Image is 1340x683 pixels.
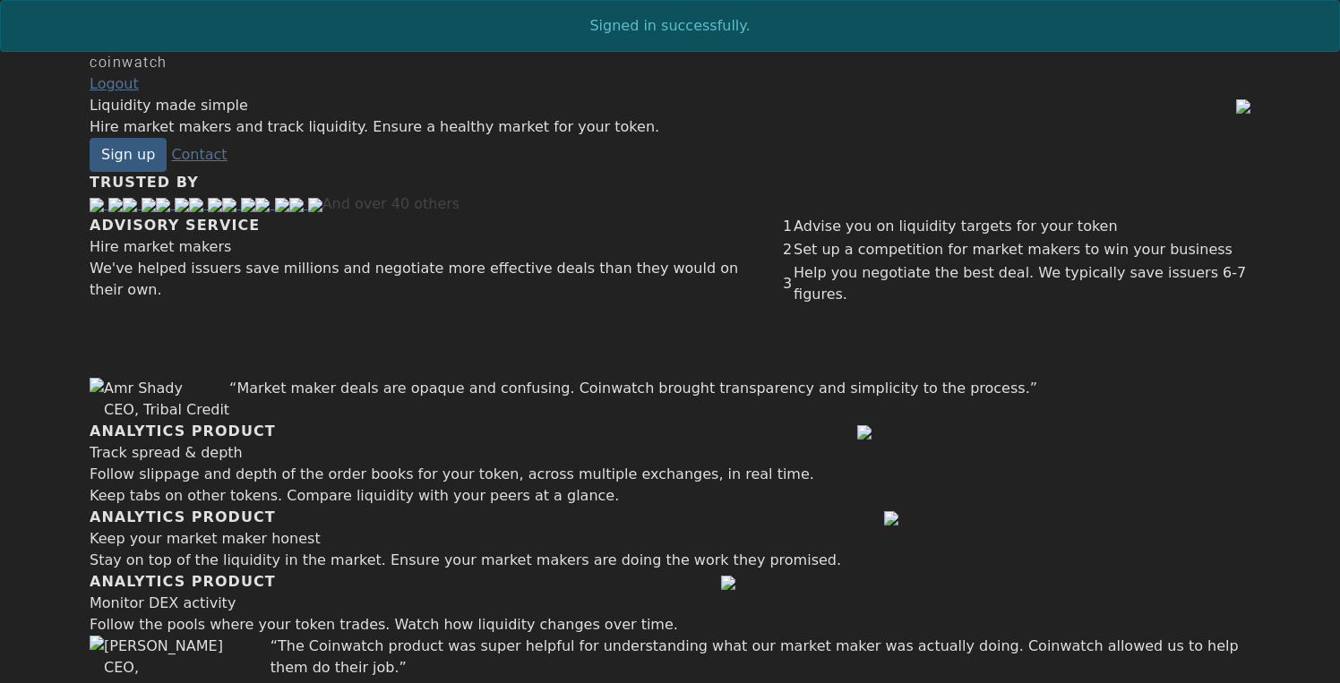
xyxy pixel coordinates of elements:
[90,485,814,507] div: Keep tabs on other tokens. Compare liquidity with your peers at a glance.
[90,550,841,571] div: Stay on top of the liquidity in the market. Ensure your market makers are doing the work they pro...
[90,593,678,614] div: Monitor DEX activity
[90,198,104,212] img: optimism_logo_white-8e9d63c5aa0537d6ed7b74258619fac69819c0c6c94301f7c1501b4ac9f51907.svg
[289,198,304,212] img: tribal_logo_white-f69c3bbc34aac9fc609d38c58a20bca1a072555966fa2d818f0e1e04fb31ba28.svg
[90,95,1236,116] div: Liquidity made simple
[90,236,739,258] div: Hire market makers
[783,273,792,295] div: 3
[308,198,322,212] img: tribal_logo-0cbe8a32ecb6ac2bd597b9391c241f72cd62864719316f1c7c5c0d0c345a2dfe.svg
[90,258,739,301] div: We've helped issuers save millions and negotiate more effective deals than they would on their own.
[222,198,236,212] img: ribbon_logo_white-7d3118bd2a84f99ee21985cd79419e7849142b0d5fcaac96e2d84ef1504fe7d8.svg
[322,193,460,215] div: And over 40 others
[208,198,222,212] img: blur_logo-7cea3b96a95eed002a0d7740b13be0ce912c2c80ab0ed123cd5647a5644bd41c.png
[175,198,189,212] img: avalanche_logo-d47eda9f781d77687dc3297d7507ed9fdc521410cbf92d830b3a44d6e619351b.svg
[90,75,139,92] a: Logout
[721,576,735,590] img: total_value_locked_chart-df5311699a076e05c00891f785e294ec1390fa603ba8f3fbfc46bf7f68dbddf8.png
[90,116,1236,138] div: Hire market makers and track liquidity. Ensure a healthy market for your token.
[104,399,229,421] div: CEO, Tribal Credit
[794,239,1233,260] div: Set up a competition for market makers to win your business
[90,52,1250,73] div: coinwatch
[108,198,123,212] img: optimism_logo-45edccc43eeef8237056d4bce0e8af2fabf0918eb6384f76487863878d78e385.svg
[90,378,104,421] img: amr_shady_headshot-46379dc3a98939006fa4f647827f79bed133d6fc030c263a633c5946bab6ac8e.jpg
[90,138,167,172] a: Sign up
[189,198,203,212] img: blur_logo_white-f377e42edadfc89704fff2a46a1cd43a6805c12a275f83f29a6fa53a9dfeac97.png
[1236,99,1250,114] img: header_image-4c536081b868ff06617a9745a70531a2ed2b6ca29358ffb98a39b63ccd39795a.png
[101,144,155,166] div: Sign up
[241,198,255,212] img: ribbon_logo-2bda4d9e05f3d8d624680de4677d105d19c0331173bb2b20ffda0e3f54d0370c.svg
[783,216,792,237] div: 1
[794,216,1118,237] div: Advise you on liquidity targets for your token
[90,508,276,525] span: ANALYTICS PRODUCT
[90,614,678,636] div: Follow the pools where your token trades. Watch how liquidity changes over time.
[156,198,170,212] img: avalanche_logo_white-2ca853a94117896677987424be7aa0dd4bca54619576b90e4f4e313a8702f4a9.svg
[142,198,156,212] img: celo_logo-f971a049c8cf92cecbe96191b0b8ea7fc2f43e3ccbd67d4013176a55fe4adc7a.svg
[90,528,841,550] div: Keep your market maker honest
[104,378,229,399] div: Amr Shady
[275,198,289,212] img: goldfinch_logo-f93c36be430a5cac8a6da42d4a977664074fb6fe99d1cfa7c9349f625d8bb581.svg
[783,239,792,260] div: 2
[229,378,1037,421] div: “Market maker deals are opaque and confusing. Coinwatch brought transparency and simplicity to th...
[90,573,276,590] span: ANALYTICS PRODUCT
[884,511,898,525] img: depth_chart-a1c0106d7d80a6fb94d08ba8d803c66f32329258543f0d8926200b6591e2d7de.png
[794,262,1250,305] div: Help you negotiate the best deal. We typically save issuers 6-7 figures.
[90,442,814,464] div: Track spread & depth
[104,636,271,657] div: [PERSON_NAME]
[90,423,276,440] span: ANALYTICS PRODUCT
[90,174,199,191] span: TRUSTED BY
[171,146,227,163] a: Contact
[123,198,137,212] img: celo_logo_white-d3789a72d9a2589e63755756b2f3e39d3a65aa0e5071aa52a9ab73c35fe46dca.svg
[90,217,260,234] span: ADVISORY SERVICE
[90,464,814,507] div: Follow slippage and depth of the order books for your token, across multiple exchanges, in real t...
[255,198,270,212] img: goldfinch_logo_white-f282db2399d821c7810c404db36ed6255bcc52476d0ab80f49fe60d05dcb4ffd.svg
[857,425,872,440] img: bid_ask_spread_ratios_chart-52669b8dfd3d1cab94c9ad693a1900ed234058dc431f00fe271926348add7a8e.png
